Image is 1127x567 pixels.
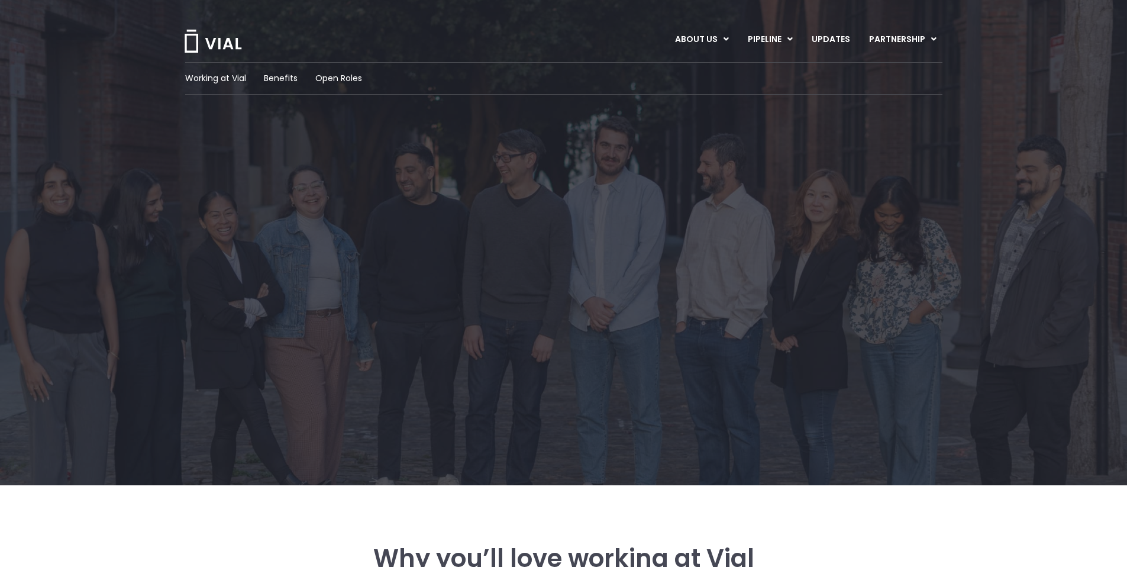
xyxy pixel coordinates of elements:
a: Open Roles [315,72,362,85]
a: UPDATES [802,30,859,50]
img: Vial Logo [183,30,243,53]
a: PARTNERSHIPMenu Toggle [860,30,946,50]
a: ABOUT USMenu Toggle [666,30,738,50]
a: Benefits [264,72,298,85]
a: Working at Vial [185,72,246,85]
a: PIPELINEMenu Toggle [738,30,802,50]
